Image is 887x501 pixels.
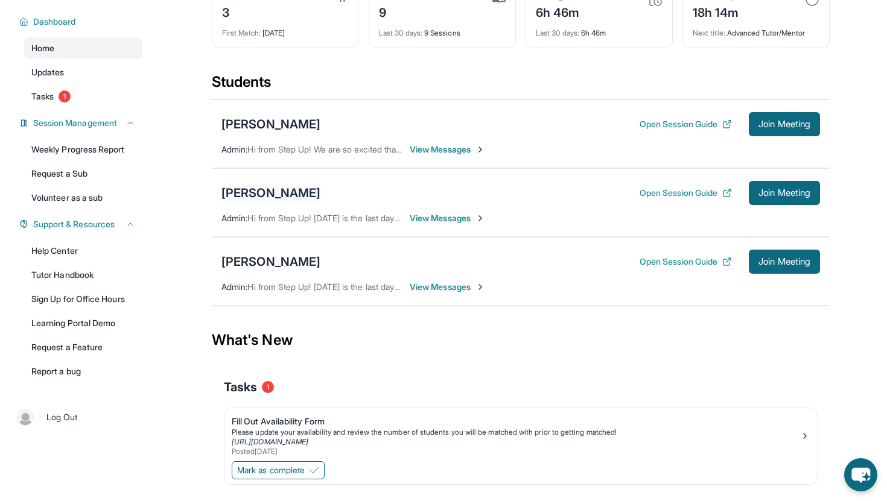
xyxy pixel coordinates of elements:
img: Chevron-Right [475,282,485,292]
a: Home [24,37,142,59]
span: View Messages [410,281,485,293]
span: Mark as complete [237,464,305,476]
img: Chevron-Right [475,145,485,154]
div: [PERSON_NAME] [221,116,320,133]
span: Join Meeting [758,258,810,265]
img: user-img [17,409,34,426]
span: Dashboard [33,16,76,28]
span: Admin : [221,213,247,223]
button: Open Session Guide [640,118,732,130]
span: 1 [59,90,71,102]
button: Support & Resources [28,218,135,230]
div: Fill Out Availability Form [232,415,800,427]
div: Students [212,72,830,99]
span: Tasks [31,90,54,102]
a: Tutor Handbook [24,264,142,286]
img: Chevron-Right [475,213,485,223]
a: Fill Out Availability FormPlease update your availability and review the number of students you w... [224,408,817,459]
span: View Messages [410,143,485,156]
div: [PERSON_NAME] [221,253,320,270]
button: Join Meeting [749,112,820,136]
span: Admin : [221,282,247,292]
button: Join Meeting [749,181,820,205]
div: [PERSON_NAME] [221,184,320,201]
a: [URL][DOMAIN_NAME] [232,437,308,446]
span: Log Out [46,411,78,423]
div: 9 Sessions [379,21,506,38]
span: | [39,410,42,424]
span: First Match : [222,28,261,37]
button: Join Meeting [749,250,820,274]
button: Open Session Guide [640,256,732,268]
div: 18h 14m [693,2,765,21]
div: Advanced Tutor/Mentor [693,21,819,38]
div: 6h 46m [536,2,584,21]
span: View Messages [410,212,485,224]
a: |Log Out [12,404,142,430]
a: Request a Sub [24,163,142,184]
button: Mark as complete [232,461,325,479]
button: chat-button [844,458,877,491]
button: Session Management [28,117,135,129]
span: Join Meeting [758,121,810,128]
a: Learning Portal Demo [24,312,142,334]
span: Session Management [33,117,117,129]
a: Help Center [24,240,142,262]
img: Mark as complete [310,465,319,475]
a: Tasks1 [24,86,142,107]
div: 3 [222,2,279,21]
span: Admin : [221,144,247,154]
a: Request a Feature [24,336,142,358]
span: Join Meeting [758,189,810,197]
a: Report a bug [24,361,142,382]
span: 1 [262,381,274,393]
span: Last 30 days : [379,28,422,37]
span: Next title : [693,28,725,37]
div: [DATE] [222,21,349,38]
div: Please update your availability and review the number of students you will be matched with prior ... [232,427,800,437]
div: Posted [DATE] [232,447,800,456]
span: Tasks [224,379,257,395]
div: 9 [379,2,409,21]
span: Updates [31,66,65,78]
a: Weekly Progress Report [24,139,142,160]
button: Open Session Guide [640,187,732,199]
span: Support & Resources [33,218,115,230]
a: Updates [24,61,142,83]
span: Home [31,42,54,54]
button: Dashboard [28,16,135,28]
span: Last 30 days : [536,28,579,37]
div: 6h 46m [536,21,663,38]
div: What's New [212,314,830,367]
a: Volunteer as a sub [24,187,142,209]
a: Sign Up for Office Hours [24,288,142,310]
